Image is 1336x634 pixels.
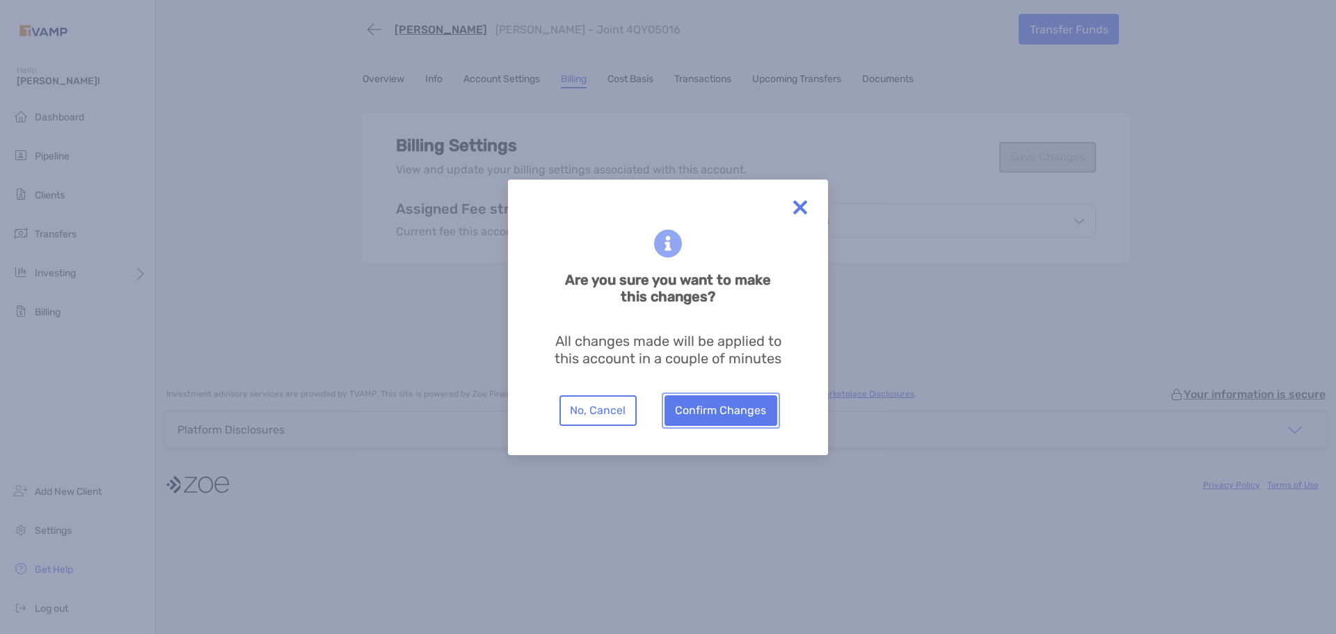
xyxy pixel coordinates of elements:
[559,395,637,426] button: No, Cancel
[551,333,785,367] p: All changes made will be applied to this account in a couple of minutes
[665,395,777,426] button: Confirm Changes
[786,193,814,221] img: close modal icon
[551,271,785,305] h6: Are you sure you want to make this changes?
[654,230,682,257] img: blue information icon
